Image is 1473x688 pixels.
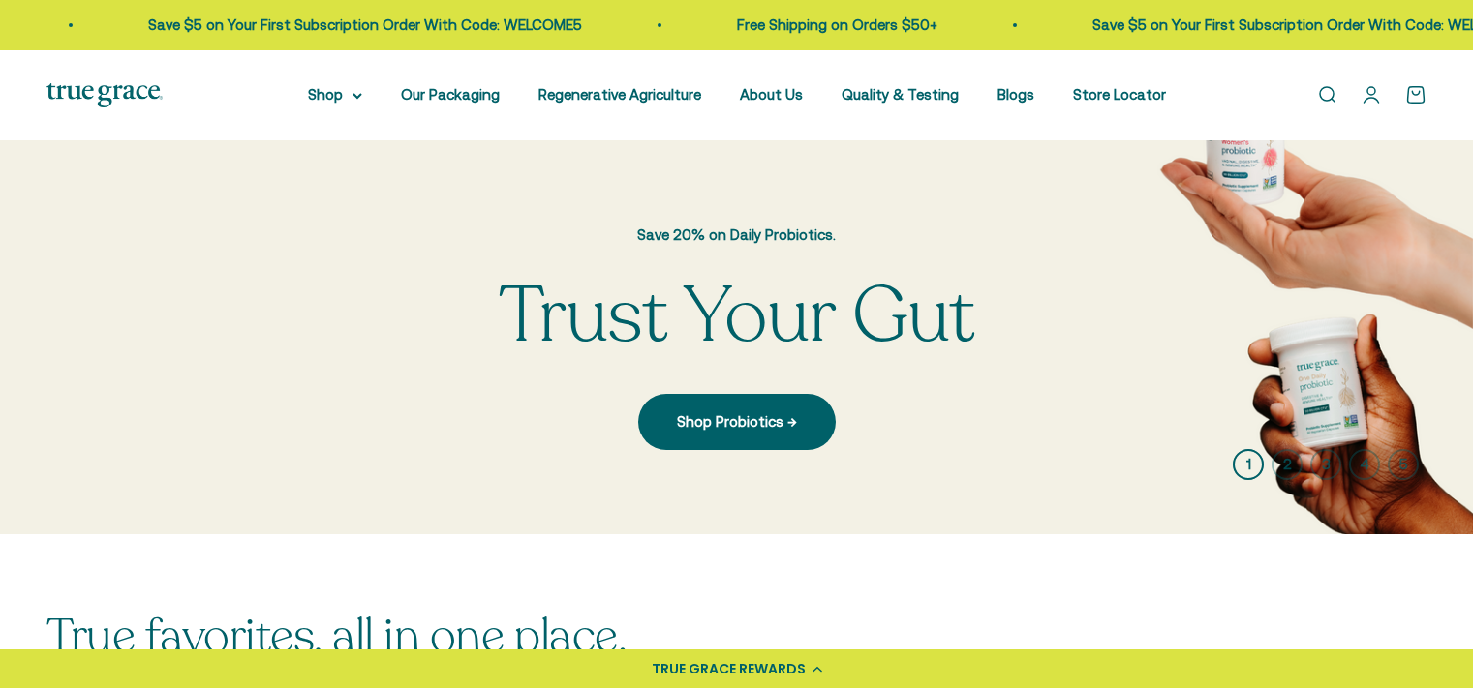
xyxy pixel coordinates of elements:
summary: Shop [308,83,362,106]
a: Our Packaging [401,86,500,103]
p: Save $5 on Your First Subscription Order With Code: WELCOME5 [108,14,542,37]
button: 1 [1233,449,1264,480]
p: Save 20% on Daily Probiotics. [499,224,975,247]
button: 4 [1349,449,1380,480]
a: Store Locator [1073,86,1166,103]
a: Shop Probiotics → [638,394,836,450]
button: 5 [1388,449,1419,480]
a: About Us [740,86,803,103]
split-lines: Trust Your Gut [499,263,975,369]
a: Blogs [997,86,1034,103]
a: Quality & Testing [842,86,959,103]
button: 2 [1272,449,1303,480]
button: 3 [1310,449,1341,480]
div: TRUE GRACE REWARDS [652,659,806,679]
a: Free Shipping on Orders $50+ [697,16,898,33]
split-lines: True favorites, all in one place. [46,605,627,668]
a: Regenerative Agriculture [538,86,701,103]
